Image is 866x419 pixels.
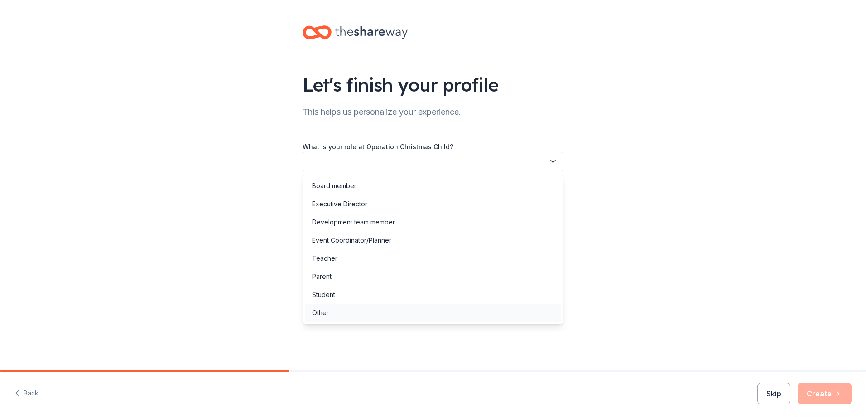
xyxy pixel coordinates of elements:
div: Parent [312,271,332,282]
div: Teacher [312,253,337,264]
div: Event Coordinator/Planner [312,235,391,246]
div: Student [312,289,335,300]
div: Board member [312,180,356,191]
div: Other [312,307,329,318]
div: Development team member [312,217,395,228]
div: Executive Director [312,199,367,209]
